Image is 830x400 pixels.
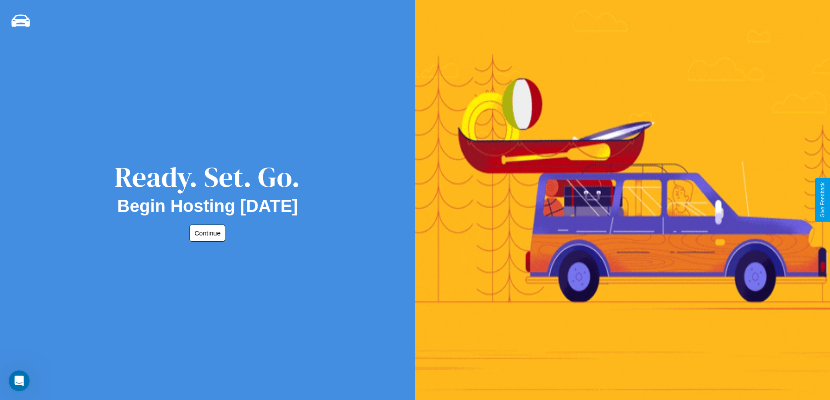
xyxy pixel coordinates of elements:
[117,196,298,216] h2: Begin Hosting [DATE]
[115,158,300,196] div: Ready. Set. Go.
[820,182,826,218] div: Give Feedback
[9,370,30,391] iframe: Intercom live chat
[190,225,225,242] button: Continue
